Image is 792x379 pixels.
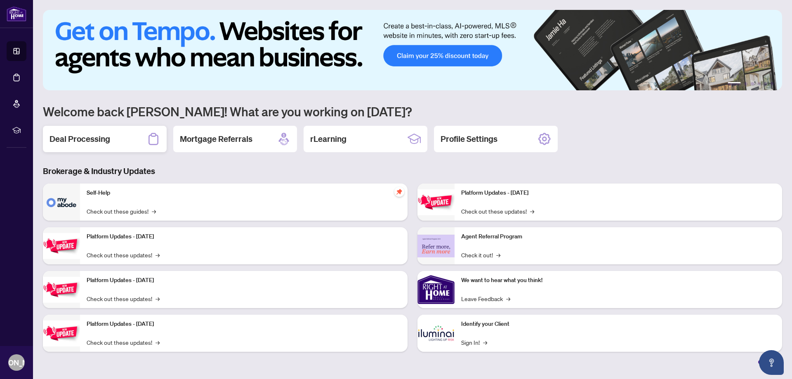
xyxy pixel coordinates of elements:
[87,338,160,347] a: Check out these updates!→
[751,82,754,85] button: 3
[461,207,534,216] a: Check out these updates!→
[496,250,500,259] span: →
[156,338,160,347] span: →
[156,250,160,259] span: →
[728,82,741,85] button: 1
[759,350,784,375] button: Open asap
[43,104,782,119] h1: Welcome back [PERSON_NAME]! What are you working on [DATE]?
[417,235,455,257] img: Agent Referral Program
[49,133,110,145] h2: Deal Processing
[461,294,510,303] a: Leave Feedback→
[764,82,767,85] button: 5
[87,276,401,285] p: Platform Updates - [DATE]
[461,276,775,285] p: We want to hear what you think!
[394,187,404,197] span: pushpin
[461,338,487,347] a: Sign In!→
[461,320,775,329] p: Identify your Client
[771,82,774,85] button: 6
[417,315,455,352] img: Identify your Client
[530,207,534,216] span: →
[87,207,156,216] a: Check out these guides!→
[87,232,401,241] p: Platform Updates - [DATE]
[461,232,775,241] p: Agent Referral Program
[461,250,500,259] a: Check it out!→
[43,233,80,259] img: Platform Updates - September 16, 2025
[43,320,80,346] img: Platform Updates - July 8, 2025
[441,133,497,145] h2: Profile Settings
[87,188,401,198] p: Self-Help
[87,294,160,303] a: Check out these updates!→
[310,133,346,145] h2: rLearning
[461,188,775,198] p: Platform Updates - [DATE]
[757,82,761,85] button: 4
[7,6,26,21] img: logo
[180,133,252,145] h2: Mortgage Referrals
[43,277,80,303] img: Platform Updates - July 21, 2025
[417,189,455,215] img: Platform Updates - June 23, 2025
[417,271,455,308] img: We want to hear what you think!
[483,338,487,347] span: →
[152,207,156,216] span: →
[87,320,401,329] p: Platform Updates - [DATE]
[43,165,782,177] h3: Brokerage & Industry Updates
[87,250,160,259] a: Check out these updates!→
[506,294,510,303] span: →
[744,82,747,85] button: 2
[156,294,160,303] span: →
[43,184,80,221] img: Self-Help
[43,10,782,90] img: Slide 0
